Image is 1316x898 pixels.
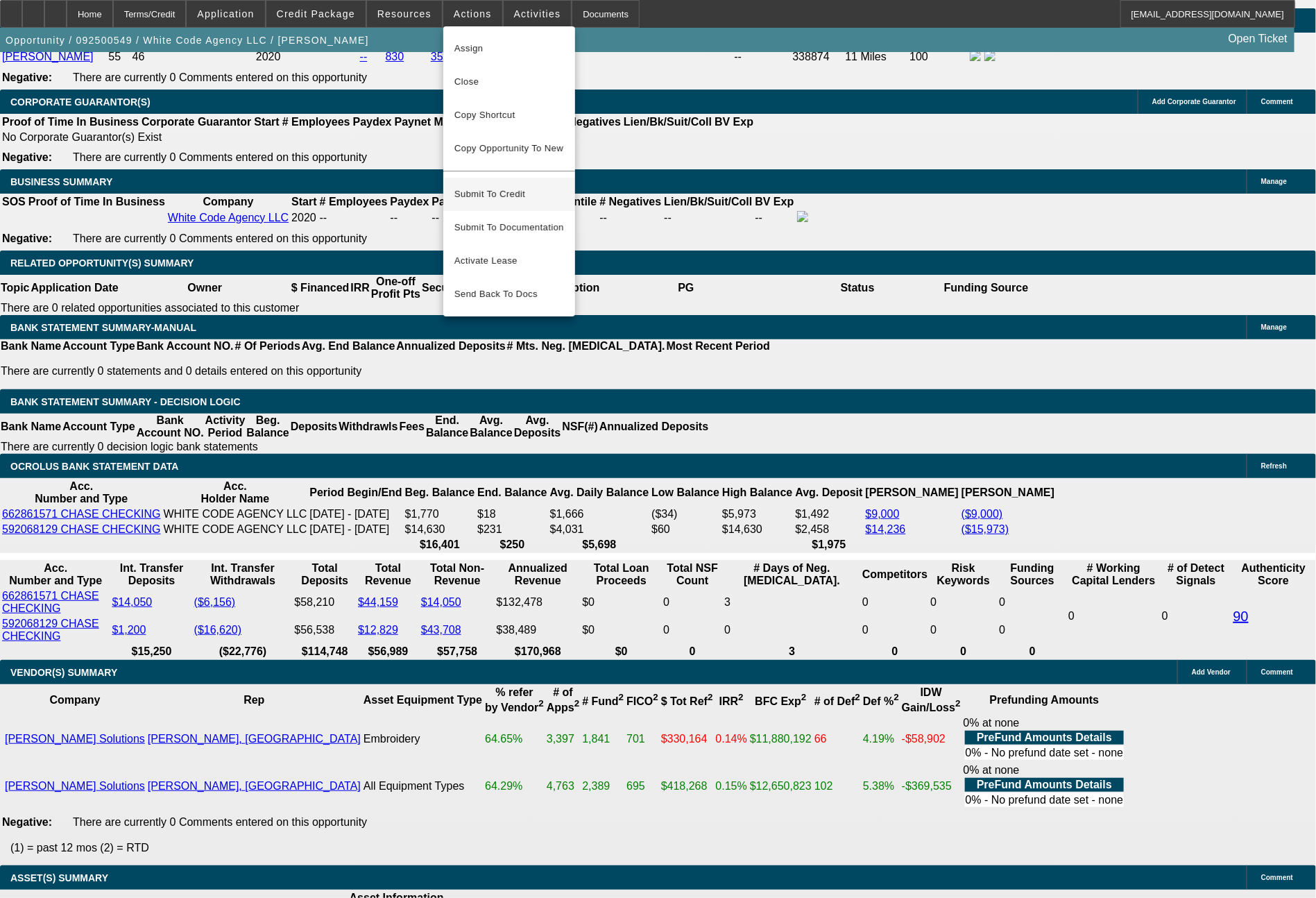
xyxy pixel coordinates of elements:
span: Submit To Documentation [454,219,564,236]
span: Submit To Credit [454,186,564,203]
span: Send Back To Docs [454,286,564,303]
span: Copy Shortcut [454,107,564,124]
span: Close [454,74,564,90]
span: Copy Opportunity To New [454,143,563,153]
span: Activate Lease [454,253,564,269]
span: Assign [454,40,564,57]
